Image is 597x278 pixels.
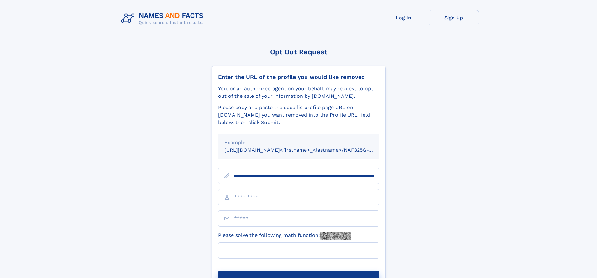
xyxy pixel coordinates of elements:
[429,10,479,25] a: Sign Up
[379,10,429,25] a: Log In
[218,85,379,100] div: You, or an authorized agent on your behalf, may request to opt-out of the sale of your informatio...
[218,232,351,240] label: Please solve the following math function:
[218,104,379,126] div: Please copy and paste the specific profile page URL on [DOMAIN_NAME] you want removed into the Pr...
[224,139,373,146] div: Example:
[212,48,386,56] div: Opt Out Request
[218,74,379,81] div: Enter the URL of the profile you would like removed
[118,10,209,27] img: Logo Names and Facts
[224,147,391,153] small: [URL][DOMAIN_NAME]<firstname>_<lastname>/NAF325G-xxxxxxxx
